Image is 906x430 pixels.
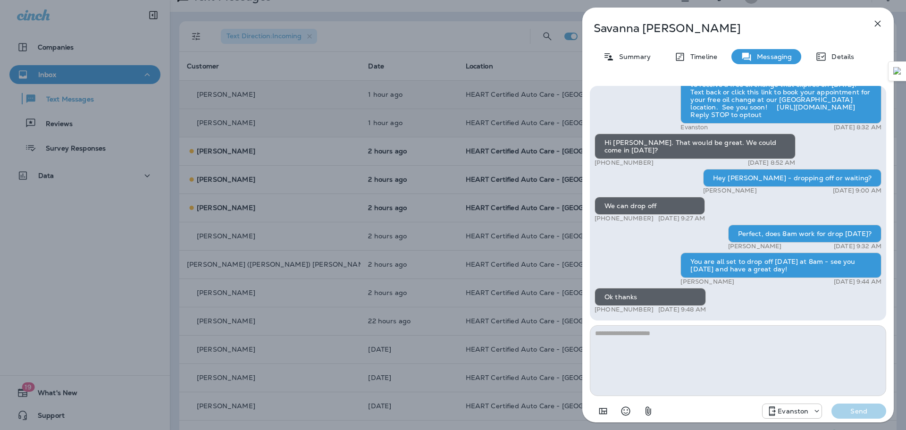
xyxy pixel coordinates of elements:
p: Details [827,53,854,60]
p: [DATE] 9:44 AM [834,278,881,286]
p: [DATE] 8:52 AM [748,159,796,167]
div: You are all set to drop off [DATE] at 8am - see you [DATE] and have a great day! [680,253,881,278]
p: Messaging [752,53,792,60]
button: Add in a premade template [594,402,612,421]
div: +1 (847) 892-1225 [763,405,822,417]
div: Ok thanks [595,288,706,306]
p: [PERSON_NAME] [680,278,734,286]
p: Evanston [680,124,708,131]
div: Hi [PERSON_NAME]. That would be great. We could come in [DATE]? [595,134,796,159]
p: [DATE] 9:48 AM [658,306,706,313]
div: Hey [PERSON_NAME] - dropping off or waiting? [703,169,881,187]
p: Timeline [686,53,717,60]
p: Evanston [778,407,808,415]
p: Summary [614,53,651,60]
p: [DATE] 9:27 AM [658,215,705,222]
p: [PHONE_NUMBER] [595,215,654,222]
p: [DATE] 8:32 AM [834,124,881,131]
img: Detect Auto [893,67,902,76]
p: [DATE] 9:00 AM [833,187,881,194]
p: [PHONE_NUMBER] [595,159,654,167]
div: We can drop off [595,197,705,215]
p: [PHONE_NUMBER] [595,306,654,313]
p: Savanna [PERSON_NAME] [594,22,851,35]
p: [PERSON_NAME] [728,243,782,250]
button: Select an emoji [616,402,635,421]
p: [DATE] 9:32 AM [834,243,881,250]
p: [PERSON_NAME] [703,187,757,194]
div: Perfect, does 8am work for drop [DATE]? [728,225,881,243]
